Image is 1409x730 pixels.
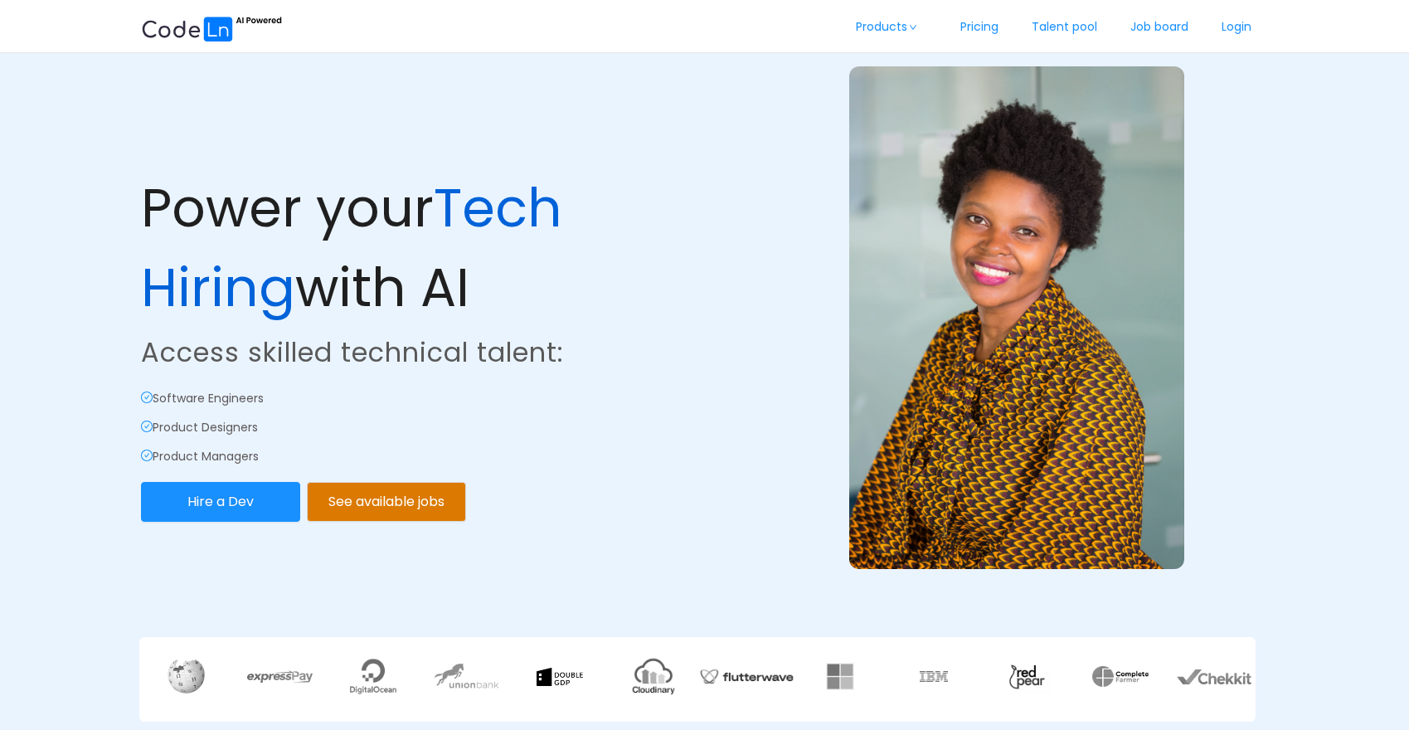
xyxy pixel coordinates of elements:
img: ai.87e98a1d.svg [141,14,282,41]
p: Software Engineers [141,390,702,407]
i: icon: check-circle [141,421,153,432]
img: cloud.8900efb9.webp [630,653,677,699]
img: union.a1ab9f8d.webp [434,644,499,709]
img: example [849,66,1184,569]
i: icon: down [908,23,918,32]
img: gdp.f5de0a9d.webp [537,668,583,686]
p: Access skilled technical talent: [141,333,702,372]
img: ibm.f019ecc1.webp [920,671,948,683]
button: Hire a Dev [141,482,300,522]
img: flutter.513ce320.webp [700,650,794,703]
img: digitalocean.9711bae0.webp [350,653,396,699]
i: icon: check-circle [141,392,153,403]
img: 3JiQAAAAAABZABt8ruoJIq32+N62SQO0hFKGtpKBtqUKlH8dAofS56CJ7FppICrj1pHkAOPKAAA= [1003,661,1050,693]
img: express.25241924.webp [247,670,313,684]
img: wikipedia.924a3bd0.webp [168,659,205,693]
p: Product Designers [141,419,702,436]
i: icon: check-circle [141,450,153,461]
img: fq4AAAAAAAAAAA= [826,663,854,691]
p: Power your with AI [141,168,702,328]
p: Product Managers [141,448,702,465]
span: Tech Hiring [141,171,562,324]
img: xNYAAAAAA= [1092,666,1149,688]
img: chekkit.0bccf985.webp [1177,669,1251,684]
button: See available jobs [307,482,466,522]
